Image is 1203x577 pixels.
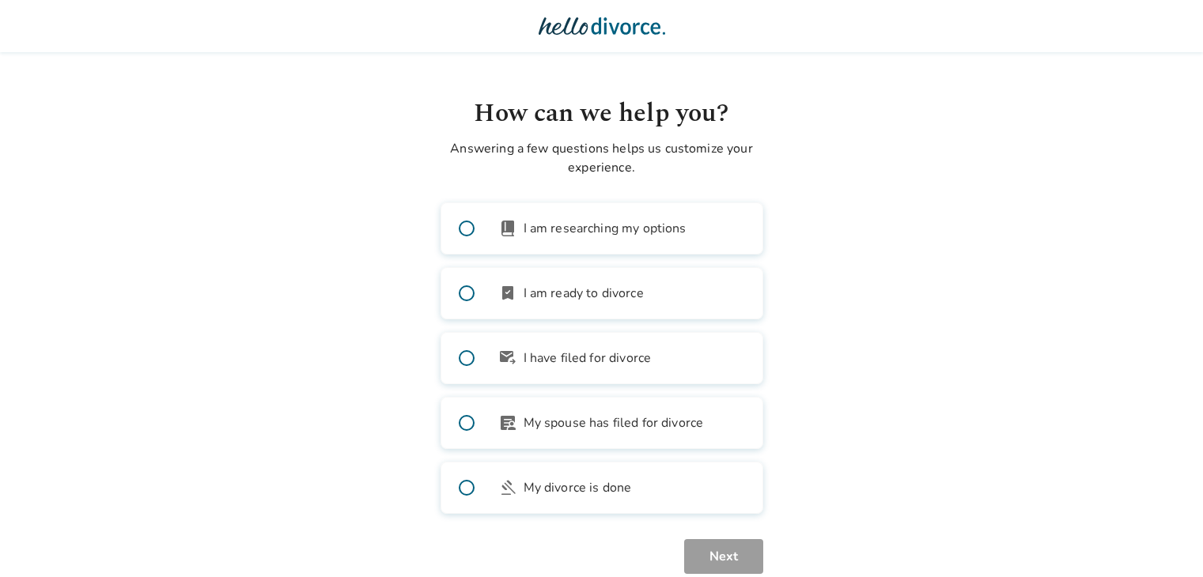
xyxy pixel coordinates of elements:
[441,95,763,133] h1: How can we help you?
[524,413,704,432] span: My spouse has filed for divorce
[498,478,517,497] span: gavel
[498,219,517,238] span: book_2
[524,478,632,497] span: My divorce is done
[524,284,644,303] span: I am ready to divorce
[524,219,687,238] span: I am researching my options
[498,413,517,432] span: article_person
[498,349,517,368] span: outgoing_mail
[524,349,652,368] span: I have filed for divorce
[539,10,665,42] img: Hello Divorce Logo
[684,539,763,574] button: Next
[441,139,763,177] p: Answering a few questions helps us customize your experience.
[498,284,517,303] span: bookmark_check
